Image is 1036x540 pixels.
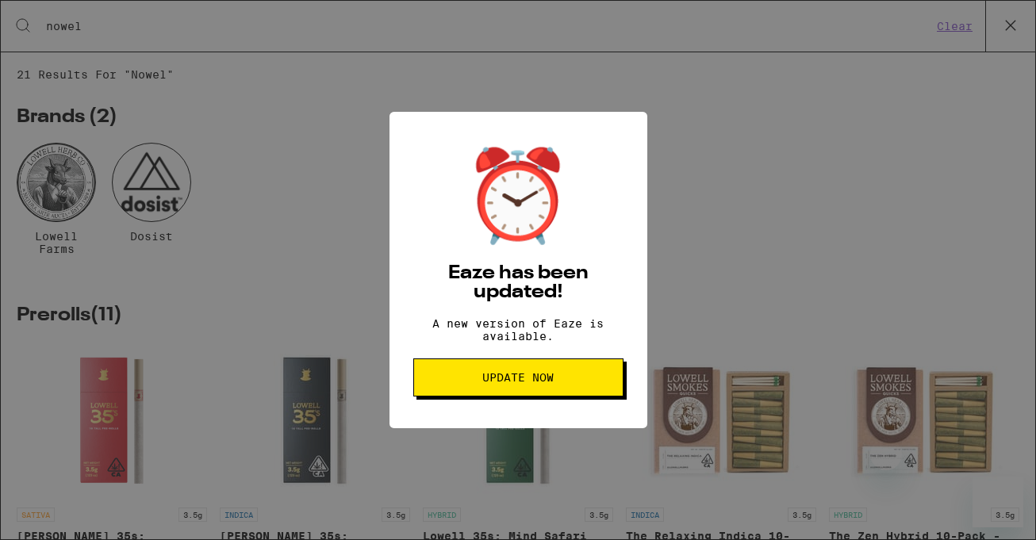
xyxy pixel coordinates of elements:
[482,372,554,383] span: Update Now
[413,317,624,343] p: A new version of Eaze is available.
[973,477,1023,527] iframe: Button to launch messaging window
[413,264,624,302] h2: Eaze has been updated!
[413,358,624,396] button: Update Now
[462,144,574,248] div: ⏰
[870,439,902,470] iframe: Close message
